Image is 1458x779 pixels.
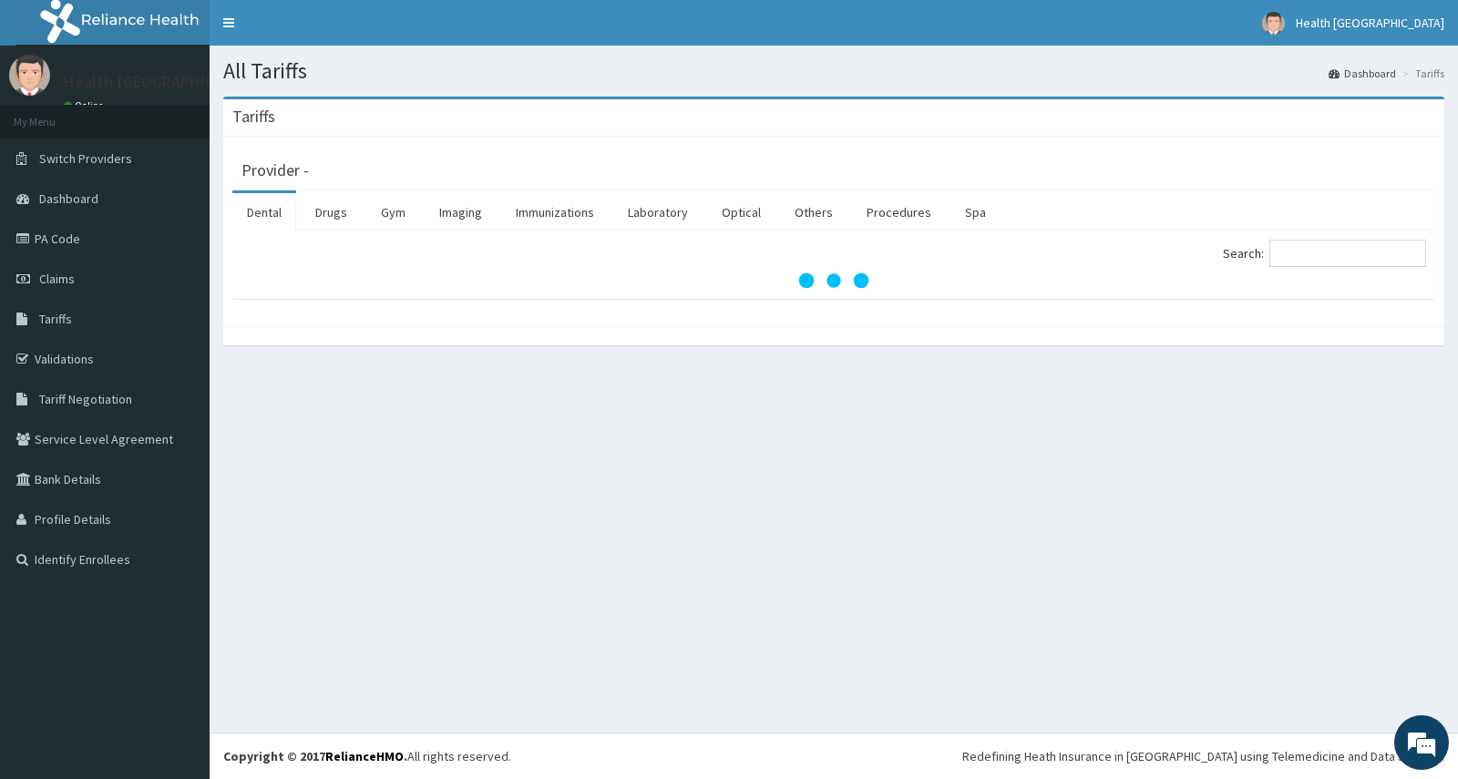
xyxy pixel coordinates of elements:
img: User Image [9,55,50,96]
input: Search: [1269,240,1426,267]
a: Others [780,193,847,231]
a: Laboratory [613,193,703,231]
footer: All rights reserved. [210,733,1458,779]
span: Claims [39,271,75,287]
a: Immunizations [501,193,609,231]
strong: Copyright © 2017 . [223,748,407,764]
span: Switch Providers [39,150,132,167]
a: Imaging [425,193,497,231]
a: Optical [707,193,775,231]
h3: Provider - [241,162,309,179]
a: Drugs [301,193,362,231]
a: Dashboard [1329,66,1396,81]
a: Spa [950,193,1001,231]
span: Dashboard [39,190,98,207]
label: Search: [1223,240,1426,267]
a: Gym [366,193,420,231]
span: Tariffs [39,311,72,327]
a: Online [64,99,108,112]
h1: All Tariffs [223,59,1444,83]
a: RelianceHMO [325,748,404,764]
span: Health [GEOGRAPHIC_DATA] [1296,15,1444,31]
svg: audio-loading [797,244,870,317]
a: Procedures [852,193,946,231]
h3: Tariffs [232,108,275,125]
img: User Image [1262,12,1285,35]
p: Health [GEOGRAPHIC_DATA] [64,74,267,90]
div: Redefining Heath Insurance in [GEOGRAPHIC_DATA] using Telemedicine and Data Science! [962,747,1444,765]
span: Tariff Negotiation [39,391,132,407]
a: Dental [232,193,296,231]
li: Tariffs [1398,66,1444,81]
